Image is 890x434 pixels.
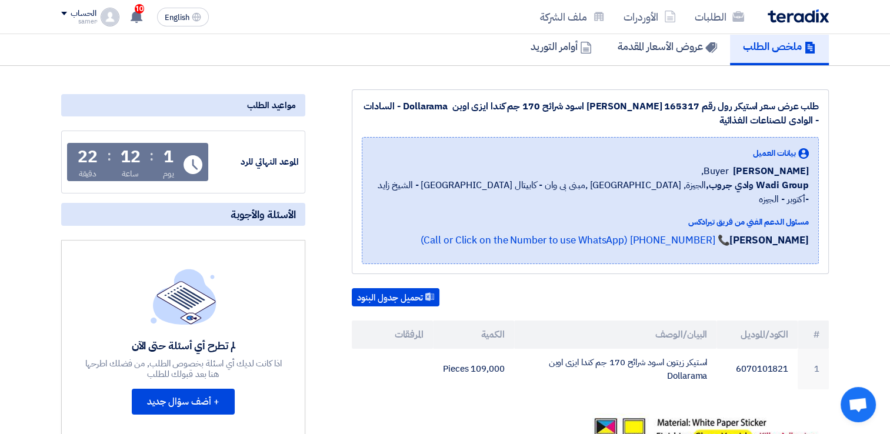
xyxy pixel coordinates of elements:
td: استيكر زيتون اسود شرائح 170 جم كندا ايزى اوبن Dollarama [514,349,717,389]
div: الحساب [71,9,96,19]
div: ساعة [122,168,139,180]
span: [PERSON_NAME] [733,164,809,178]
th: # [798,321,829,349]
th: الكود/الموديل [716,321,798,349]
div: : [149,145,154,166]
div: مسئول الدعم الفني من فريق تيرادكس [372,216,809,228]
a: عروض الأسعار المقدمة [605,28,730,65]
strong: [PERSON_NAME] [729,233,809,248]
div: الموعد النهائي للرد [211,155,299,169]
span: الجيزة, [GEOGRAPHIC_DATA] ,مبنى بى وان - كابيتال [GEOGRAPHIC_DATA] - الشيخ زايد -أكتوبر - الجيزه [372,178,809,206]
button: + أضف سؤال جديد [132,389,235,415]
div: اذا كانت لديك أي اسئلة بخصوص الطلب, من فضلك اطرحها هنا بعد قبولك للطلب [84,358,284,379]
th: المرفقات [352,321,433,349]
span: 10 [135,4,144,14]
div: دقيقة [79,168,97,180]
span: English [165,14,189,22]
div: يوم [163,168,174,180]
a: الطلبات [685,3,754,31]
button: تحميل جدول البنود [352,288,439,307]
span: Buyer, [701,164,728,178]
h5: عروض الأسعار المقدمة [618,39,717,53]
span: بيانات العميل [753,147,796,159]
button: English [157,8,209,26]
a: أوامر التوريد [518,28,605,65]
div: 12 [121,149,141,165]
td: 6070101821 [716,349,798,389]
div: لم تطرح أي أسئلة حتى الآن [84,339,284,352]
div: 22 [78,149,98,165]
div: : [107,145,111,166]
div: 1 [164,149,174,165]
div: مواعيد الطلب [61,94,305,116]
div: Open chat [841,387,876,422]
b: Wadi Group وادي جروب, [706,178,809,192]
h5: أوامر التوريد [531,39,592,53]
div: طلب عرض سعر استيكر رول رقم 165317 [PERSON_NAME] اسود شرائح 170 جم كندا ايزى اوبن Dollarama - السا... [362,99,819,128]
img: empty_state_list.svg [151,269,216,324]
td: 1 [798,349,829,389]
a: ملف الشركة [531,3,614,31]
img: Teradix logo [768,9,829,23]
div: ٍsamer [61,18,96,25]
td: 109,000 Pieces [433,349,514,389]
span: الأسئلة والأجوبة [231,208,296,221]
a: الأوردرات [614,3,685,31]
h5: ملخص الطلب [743,39,816,53]
th: الكمية [433,321,514,349]
a: 📞 [PHONE_NUMBER] (Call or Click on the Number to use WhatsApp) [420,233,729,248]
a: ملخص الطلب [730,28,829,65]
img: profile_test.png [101,8,119,26]
th: البيان/الوصف [514,321,717,349]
